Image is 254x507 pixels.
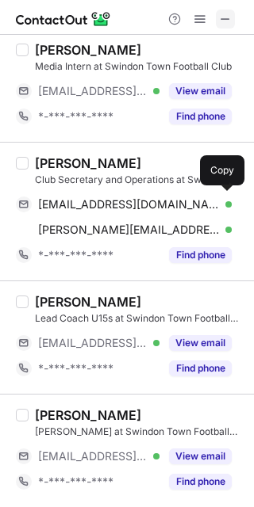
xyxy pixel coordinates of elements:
span: [PERSON_NAME][EMAIL_ADDRESS][DOMAIN_NAME] [38,223,220,237]
span: [EMAIL_ADDRESS][DOMAIN_NAME] [38,84,148,98]
button: Reveal Button [169,109,232,124]
div: [PERSON_NAME] [35,294,141,310]
span: [EMAIL_ADDRESS][DOMAIN_NAME] [38,197,220,212]
img: ContactOut v5.3.10 [16,10,111,29]
span: [EMAIL_ADDRESS][DOMAIN_NAME] [38,449,148,463]
button: Reveal Button [169,448,232,464]
button: Reveal Button [169,474,232,490]
div: [PERSON_NAME] [35,407,141,423]
div: [PERSON_NAME] [35,42,141,58]
div: Lead Coach U15s at Swindon Town Football Club [35,311,244,326]
button: Reveal Button [169,83,232,99]
span: [EMAIL_ADDRESS][DOMAIN_NAME] [38,336,148,350]
div: [PERSON_NAME] [35,155,141,171]
div: Media Intern at Swindon Town Football Club [35,59,244,74]
button: Reveal Button [169,247,232,263]
button: Reveal Button [169,335,232,351]
div: Club Secretary and Operations at Swindon Town Football Club [35,173,244,187]
div: [PERSON_NAME] at Swindon Town Football Club [35,425,244,439]
button: Reveal Button [169,360,232,376]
